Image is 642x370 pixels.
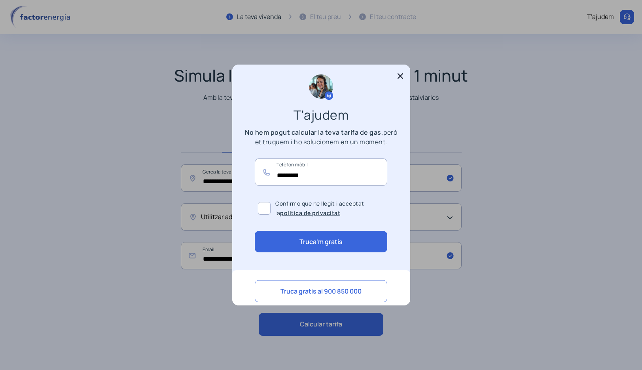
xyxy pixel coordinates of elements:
button: Truca gratis al 900 850 000 [255,280,387,302]
p: però et truquem i ho solucionem en un moment. [242,128,400,147]
b: No hem pogut calcular la teva tarifa de gas, [245,128,383,137]
span: Confirmo que he llegit i acceptat la [275,199,384,218]
button: Truca'm gratis [255,231,387,252]
h3: T'ajudem [250,110,392,120]
a: política de privacitat [280,209,340,217]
